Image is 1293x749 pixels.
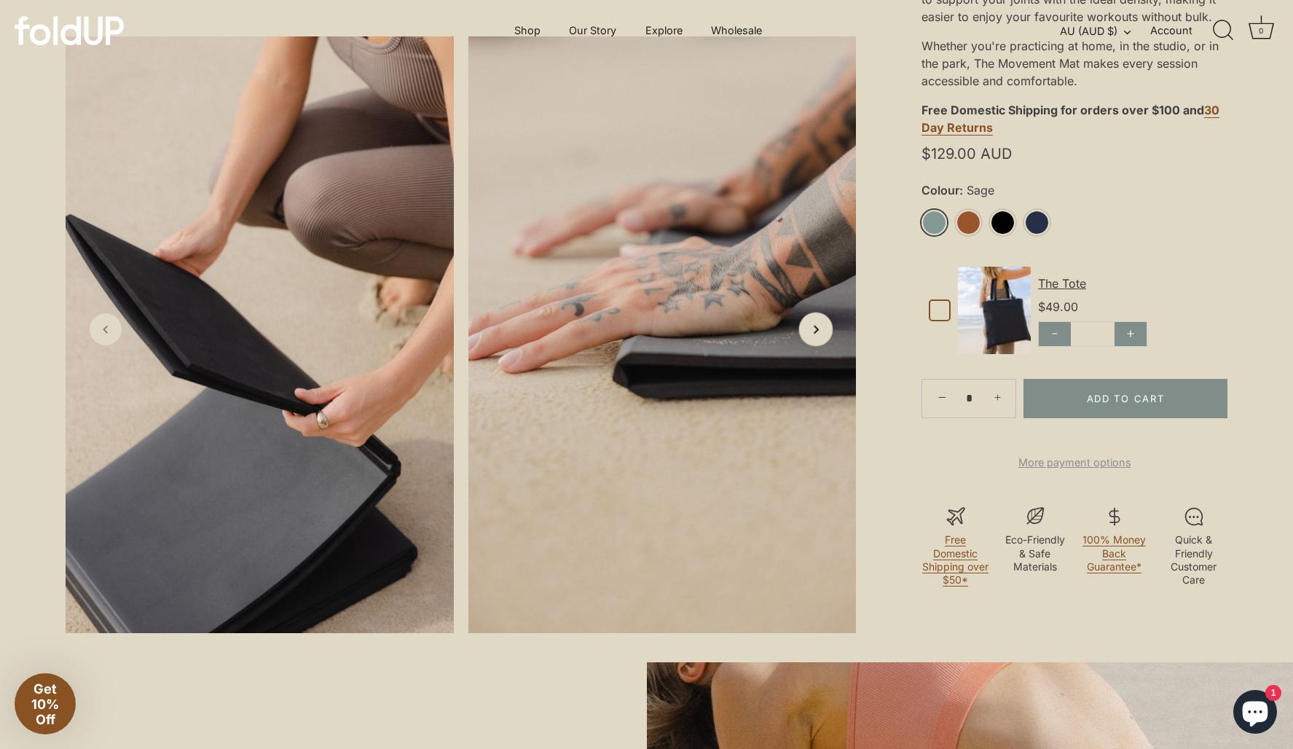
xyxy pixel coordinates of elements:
[921,148,1012,160] span: $129.00 AUD
[1229,690,1281,737] inbox-online-store-chat: Shopify online store chat
[1150,22,1218,39] a: Account
[1060,25,1147,38] button: AU (AUD $)
[1023,379,1227,418] button: Add to Cart
[1207,15,1239,47] a: Search
[90,313,122,345] a: Previous slide
[990,210,1015,235] a: Black
[1038,275,1220,292] div: The Tote
[633,17,696,44] a: Explore
[1024,210,1050,235] a: Midnight
[1082,533,1146,573] a: 100% Money Back Guarantee*
[921,454,1227,471] a: More payment options
[1245,15,1277,47] a: Cart
[1160,533,1227,587] p: Quick & Friendly Customer Care
[799,312,833,346] a: Next slide
[1001,533,1069,573] p: Eco-Friendly & Safe Materials
[958,267,1031,354] img: Default Title
[1254,23,1268,38] div: 0
[31,681,59,727] span: Get 10% Off
[921,210,947,235] a: Sage
[479,17,798,44] div: Primary navigation
[15,673,76,734] div: Get 10% Off
[699,17,775,44] a: Wholesale
[921,103,1204,117] strong: Free Domestic Shipping for orders over $100 and
[963,184,994,197] span: Sage
[921,184,1227,197] label: Colour:
[956,210,981,235] a: Rust
[924,381,956,413] a: −
[921,31,1227,95] div: Whether you're practicing at home, in the studio, or in the park, The Movement Mat makes every se...
[1038,299,1078,314] span: $49.00
[983,382,1015,414] a: +
[957,378,980,419] input: Quantity
[922,533,989,587] a: Free Domestic Shipping over $50*
[557,17,629,44] a: Our Story
[502,17,554,44] a: Shop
